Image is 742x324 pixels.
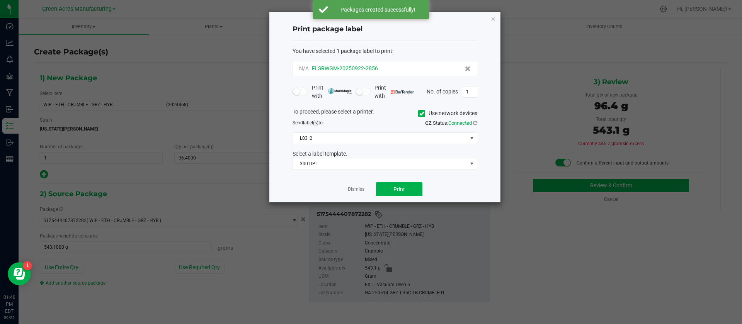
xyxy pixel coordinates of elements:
label: Use network devices [418,109,477,117]
span: N/A [299,65,309,71]
a: Dismiss [348,186,364,193]
div: Select a label template. [287,150,483,158]
button: Print [376,182,422,196]
iframe: Resource center [8,262,31,285]
span: Connected [448,120,472,126]
img: mark_magic_cybra.png [328,88,352,94]
div: : [293,47,477,55]
span: FLSRWGM-20250922-2856 [312,65,378,71]
h4: Print package label [293,24,477,34]
span: Print with [374,84,414,100]
div: To proceed, please select a printer. [287,108,483,119]
span: Send to: [293,120,324,126]
span: L03_2 [293,133,467,144]
span: No. of copies [427,88,458,94]
span: You have selected 1 package label to print [293,48,392,54]
span: QZ Status: [425,120,477,126]
img: bartender.png [391,90,414,94]
span: Print with [312,84,352,100]
div: Packages created successfully! [332,6,423,14]
span: label(s) [303,120,318,126]
iframe: Resource center unread badge [23,261,32,270]
span: Print [393,186,405,192]
span: 300 DPI [293,158,467,169]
